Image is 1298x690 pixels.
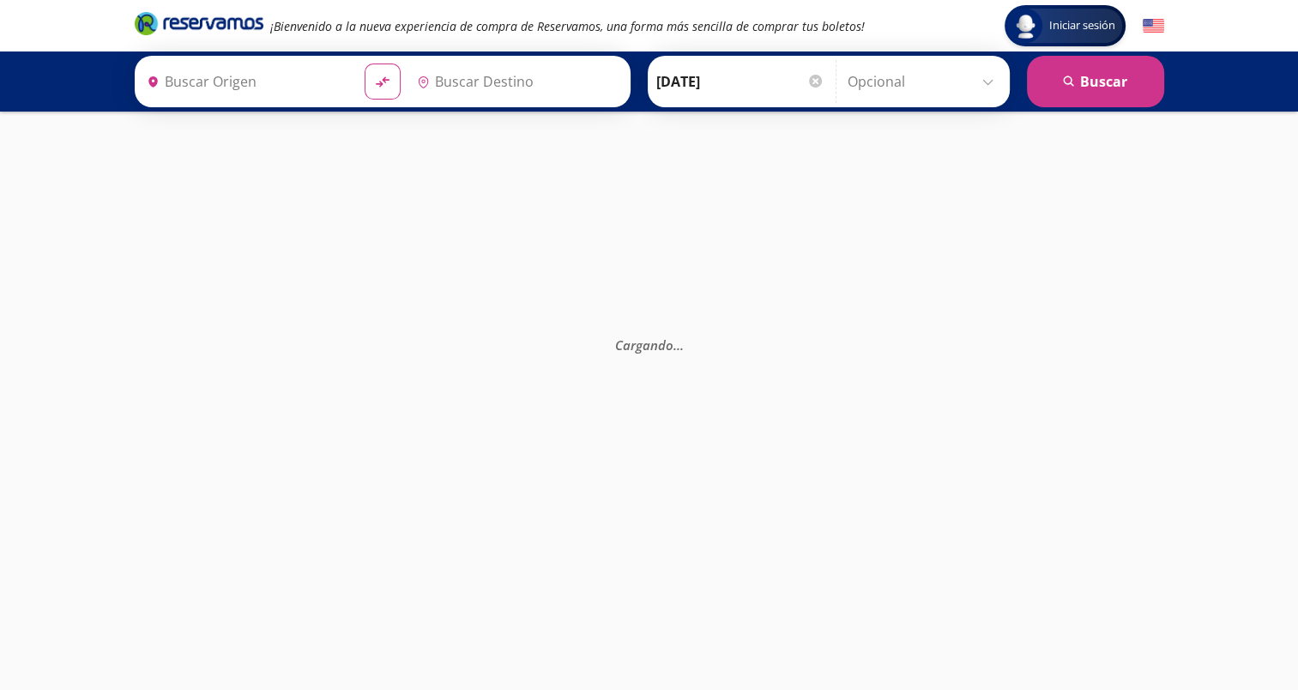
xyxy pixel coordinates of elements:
span: Iniciar sesión [1042,17,1122,34]
input: Buscar Origen [140,60,351,103]
span: . [676,336,679,354]
input: Opcional [848,60,1001,103]
button: Buscar [1027,56,1164,107]
input: Buscar Destino [410,60,621,103]
span: . [673,336,676,354]
em: Cargando [614,336,683,354]
em: ¡Bienvenido a la nueva experiencia de compra de Reservamos, una forma más sencilla de comprar tus... [270,18,865,34]
i: Brand Logo [135,10,263,36]
a: Brand Logo [135,10,263,41]
span: . [679,336,683,354]
input: Elegir Fecha [656,60,824,103]
button: English [1143,15,1164,37]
